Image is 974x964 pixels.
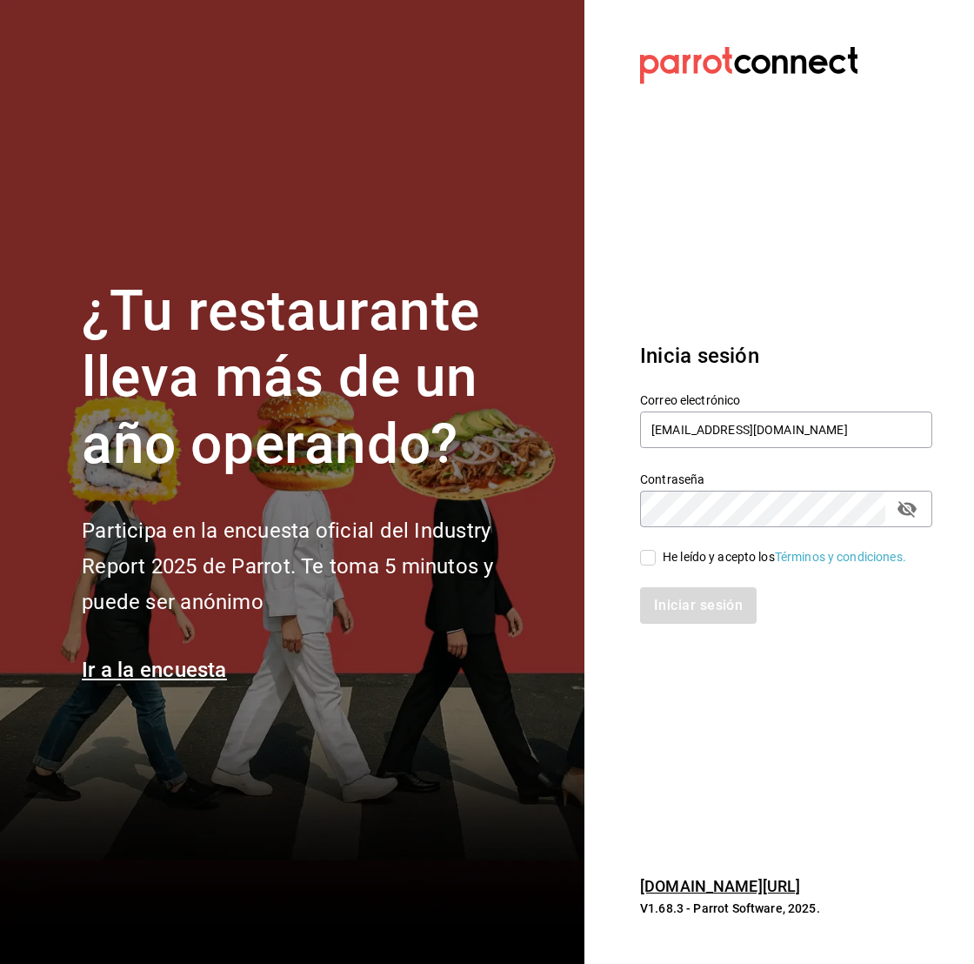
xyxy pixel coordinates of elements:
h3: Inicia sesión [640,340,932,372]
h1: ¿Tu restaurante lleva más de un año operando? [82,278,551,479]
div: He leído y acepto los [663,548,906,566]
button: passwordField [892,494,922,524]
input: Ingresa tu correo electrónico [640,412,932,448]
a: Términos y condiciones. [775,550,906,564]
label: Correo electrónico [640,393,932,405]
h2: Participa en la encuesta oficial del Industry Report 2025 de Parrot. Te toma 5 minutos y puede se... [82,513,551,619]
a: [DOMAIN_NAME][URL] [640,877,800,895]
label: Contraseña [640,472,932,485]
p: V1.68.3 - Parrot Software, 2025. [640,900,932,917]
a: Ir a la encuesta [82,658,227,682]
